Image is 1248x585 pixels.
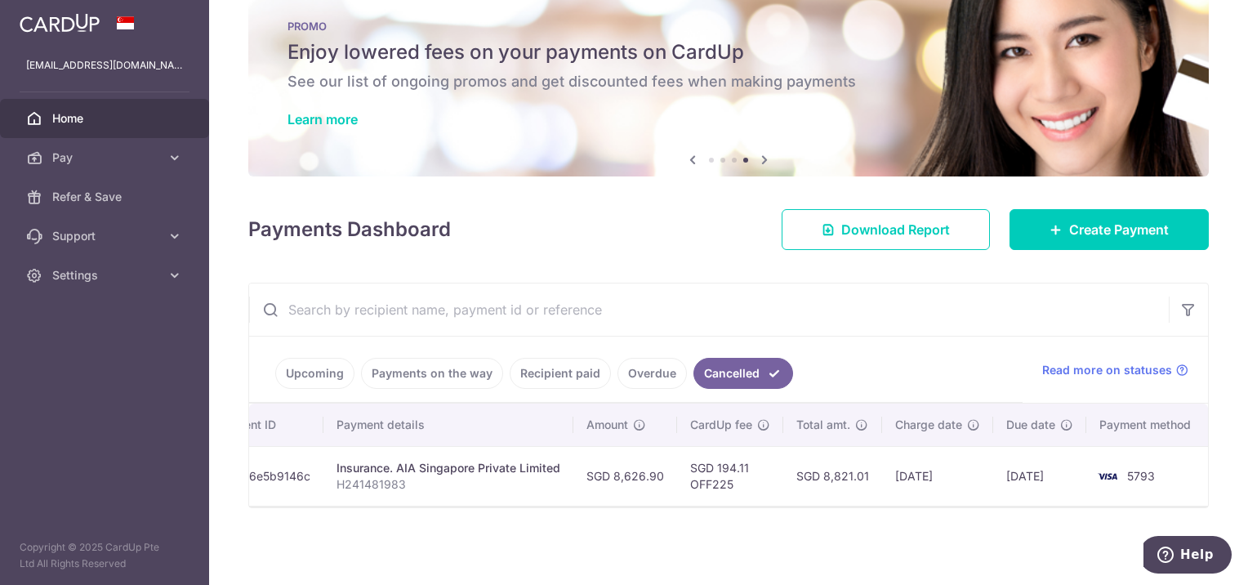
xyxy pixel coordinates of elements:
[783,446,882,506] td: SGD 8,821.01
[26,57,183,74] p: [EMAIL_ADDRESS][DOMAIN_NAME]
[287,39,1170,65] h5: Enjoy lowered fees on your payments on CardUp
[361,358,503,389] a: Payments on the way
[1127,469,1155,483] span: 5793
[248,215,451,244] h4: Payments Dashboard
[52,150,160,166] span: Pay
[52,228,160,244] span: Support
[693,358,793,389] a: Cancelled
[882,446,993,506] td: [DATE]
[287,111,358,127] a: Learn more
[1006,417,1055,433] span: Due date
[1042,362,1172,378] span: Read more on statuses
[1086,404,1210,446] th: Payment method
[52,189,160,205] span: Refer & Save
[586,417,628,433] span: Amount
[20,13,100,33] img: CardUp
[249,284,1169,336] input: Search by recipient name, payment id or reference
[1091,467,1124,486] img: Bank Card
[52,110,160,127] span: Home
[323,404,573,446] th: Payment details
[1069,220,1169,239] span: Create Payment
[337,476,560,493] p: H241481983
[895,417,962,433] span: Charge date
[287,20,1170,33] p: PROMO
[1010,209,1209,250] a: Create Payment
[1042,362,1188,378] a: Read more on statuses
[782,209,990,250] a: Download Report
[796,417,850,433] span: Total amt.
[993,446,1086,506] td: [DATE]
[690,417,752,433] span: CardUp fee
[841,220,950,239] span: Download Report
[52,267,160,284] span: Settings
[573,446,677,506] td: SGD 8,626.90
[677,446,783,506] td: SGD 194.11 OFF225
[337,460,560,476] div: Insurance. AIA Singapore Private Limited
[201,404,323,446] th: Payment ID
[201,446,323,506] td: txn_536e5b9146c
[287,72,1170,92] h6: See our list of ongoing promos and get discounted fees when making payments
[510,358,611,389] a: Recipient paid
[1143,536,1232,577] iframe: Opens a widget where you can find more information
[617,358,687,389] a: Overdue
[275,358,354,389] a: Upcoming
